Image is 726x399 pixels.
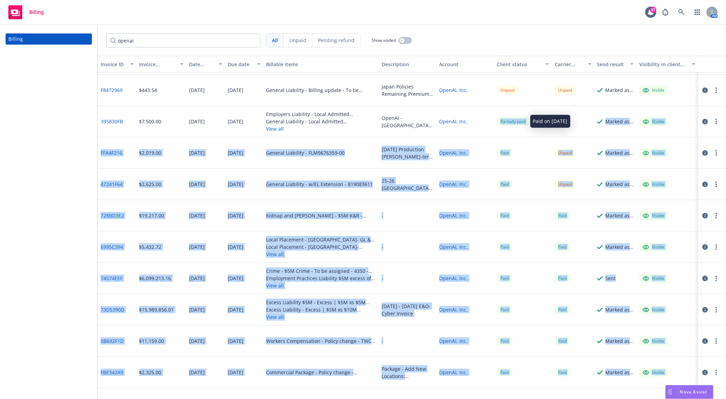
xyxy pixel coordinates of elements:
button: View all [266,282,376,289]
span: Paid [497,368,512,377]
div: [DATE] [189,149,205,156]
div: Visible [643,150,664,156]
div: Visible [643,181,664,187]
div: [DATE] Production [PERSON_NAME]-term Coverage [382,146,434,160]
a: F8472969 [101,86,123,94]
a: 74574EEF [101,275,123,282]
div: $2,019.00 [139,149,162,156]
div: 37 [650,7,656,13]
div: Unpaid [555,86,576,94]
div: [DATE] [228,369,243,376]
a: 0B692F1D [101,337,124,345]
div: Japan Policies Remaining Premium after Currency Conversion [382,83,434,98]
button: Account [437,56,494,72]
div: - [382,275,383,282]
a: OpenAI, Inc. [439,337,468,345]
a: 73D5390D [101,306,124,313]
div: Visible [643,369,664,376]
div: Paid [555,337,570,345]
div: [DATE] - [DATE] E&O- Cyber Invoice [382,302,434,317]
a: OpenAI, Inc. [439,243,468,251]
div: Due date [228,61,253,68]
button: Date issued [186,56,225,72]
button: Description [379,56,437,72]
div: $2,325.00 [139,369,162,376]
div: Workers Compensation - Policy change - TWC 7022654-10 [266,337,376,345]
a: 728BD3E2 [101,212,124,219]
a: 6995C394 [101,243,123,251]
a: OpenAI, Inc. [439,149,468,156]
div: Visibility in client dash [639,61,688,68]
div: $6,099,213.16 [139,275,171,282]
span: All [272,37,278,44]
span: Nova Assist [680,389,708,395]
div: Employers Liability - Local Admitted [GEOGRAPHIC_DATA] EL - To be assigned - 3620 - OpenAI, Inc. ... [266,110,376,118]
div: [DATE] [189,369,205,376]
div: Billable items [266,61,376,68]
div: Marked as sent [606,149,634,156]
div: [DATE] [228,118,243,125]
span: Show voided [372,37,396,43]
div: [DATE] [189,337,205,345]
span: Paid [555,368,570,377]
a: Billing [6,2,47,22]
div: Paid [497,305,512,314]
button: Invoice ID [98,56,136,72]
div: [DATE] [189,118,205,125]
div: General Liability - Billing update - To be assigned - 9186 - OpenAI, Inc. - [DATE] 1745599023887 [266,86,376,94]
div: Paid [497,274,512,283]
a: OpenAI, Inc. [439,212,468,219]
div: Crime - $5M Crime - To be assigned - 4350 - OpenAI, Inc. - [DATE] 1730409068909 [266,267,376,275]
div: Marked as sent [606,181,634,188]
button: View all [266,251,376,258]
div: Marked as sent [606,118,634,125]
div: Carrier status [555,61,584,68]
a: OpenAI, Inc. [439,86,468,94]
a: Billing [6,33,92,45]
button: View all [266,313,376,321]
div: General Liability - FLM9676359-00 [266,149,345,156]
div: Billing [8,33,23,45]
div: [DATE] [189,306,205,313]
div: [DATE] [189,212,205,219]
button: Due date [225,56,264,72]
div: Paid [555,211,570,220]
div: Paid [497,243,512,251]
div: Visible [643,118,664,125]
div: Paid [555,305,570,314]
div: Visible [643,87,664,93]
div: [DATE] [228,337,243,345]
div: [DATE] [228,212,243,219]
button: View all [266,125,376,132]
div: - [382,243,383,251]
div: Paid [497,148,512,157]
span: Paid [555,274,570,283]
div: Paid [497,211,512,220]
div: Marked as sent [606,86,634,94]
div: Local Placement - [GEOGRAPHIC_DATA]- Property - 10568962 [266,243,376,251]
div: Unpaid [497,86,518,94]
span: Billing [29,9,44,15]
div: Partially paid [497,117,529,126]
div: $19,217.00 [139,212,164,219]
a: OpenAI, Inc. [439,306,468,313]
a: Switch app [690,5,704,19]
div: [DATE] [189,275,205,282]
div: Commercial Package - Policy change - 7091944286 [266,369,376,376]
div: Excess Liability $5M - Excess | $5M xs $5M (TMHCC) - 14-MG-24-A16614 [266,299,376,306]
div: Sent [606,275,616,282]
div: Visible [643,275,664,282]
a: FBE342A9 [101,369,123,376]
div: [DATE] [189,181,205,188]
div: $5,432.72 [139,243,162,251]
div: Date issued [189,61,214,68]
div: Drag to move [666,385,674,399]
span: Pending refund [318,37,354,44]
div: Invoice ID [101,61,126,68]
div: $443.54 [139,86,157,94]
div: Excess Liability - Excess | $5M xs $10M (Chubb) - G47496263 001 [266,306,376,313]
